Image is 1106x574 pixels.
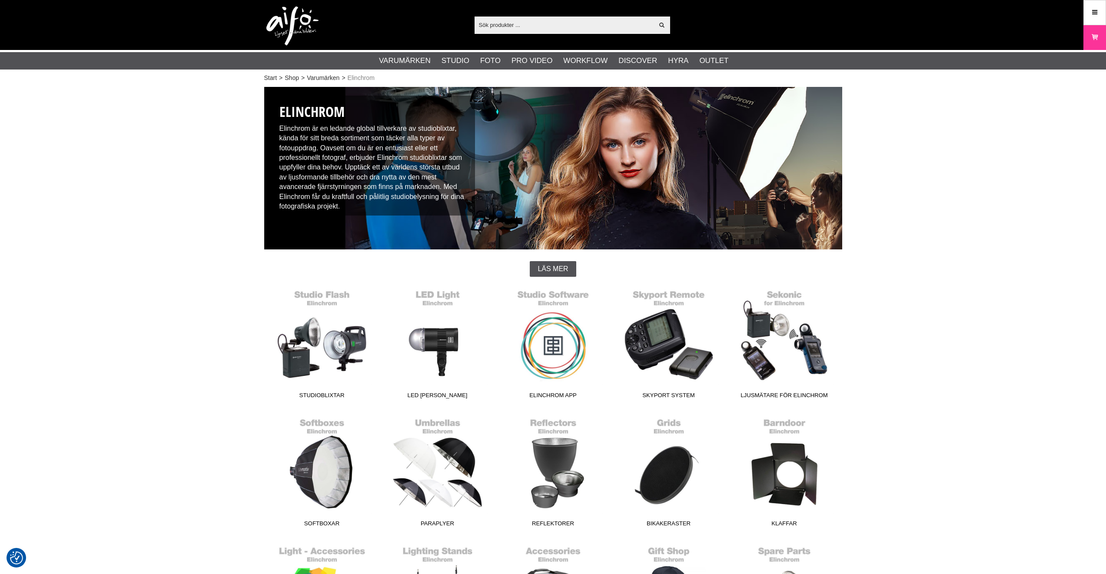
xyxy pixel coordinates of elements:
span: Softboxar [264,519,380,531]
span: Läs mer [538,265,568,273]
img: logo.png [266,7,319,46]
a: Studioblixtar [264,285,380,403]
img: Elinchrom Studioblixtar [264,87,842,249]
a: Reflektorer [495,414,611,531]
a: Pro Video [511,55,552,66]
a: Workflow [563,55,608,66]
span: Bikakeraster [611,519,727,531]
a: Outlet [699,55,728,66]
div: Elinchrom är en ledande global tillverkare av studioblixtar, kända för sitt breda sortiment som t... [273,96,475,216]
img: Revisit consent button [10,551,23,564]
a: Ljusmätare för Elinchrom [727,285,842,403]
a: LED [PERSON_NAME] [380,285,495,403]
a: Hyra [668,55,688,66]
span: > [342,73,345,83]
span: Reflektorer [495,519,611,531]
a: Bikakeraster [611,414,727,531]
a: Softboxar [264,414,380,531]
a: Discover [618,55,657,66]
span: > [279,73,282,83]
a: Studio [442,55,469,66]
a: Elinchrom App [495,285,611,403]
span: LED [PERSON_NAME] [380,391,495,403]
span: Skyport System [611,391,727,403]
button: Samtyckesinställningar [10,550,23,566]
a: Varumärken [307,73,339,83]
span: Paraplyer [380,519,495,531]
a: Skyport System [611,285,727,403]
a: Varumärken [379,55,431,66]
span: Klaffar [727,519,842,531]
h1: Elinchrom [279,102,469,122]
span: Elinchrom App [495,391,611,403]
a: Shop [285,73,299,83]
a: Foto [480,55,501,66]
span: Ljusmätare för Elinchrom [727,391,842,403]
span: Elinchrom [348,73,375,83]
a: Start [264,73,277,83]
a: Paraplyer [380,414,495,531]
span: > [301,73,305,83]
input: Sök produkter ... [475,18,654,31]
a: Klaffar [727,414,842,531]
span: Studioblixtar [264,391,380,403]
